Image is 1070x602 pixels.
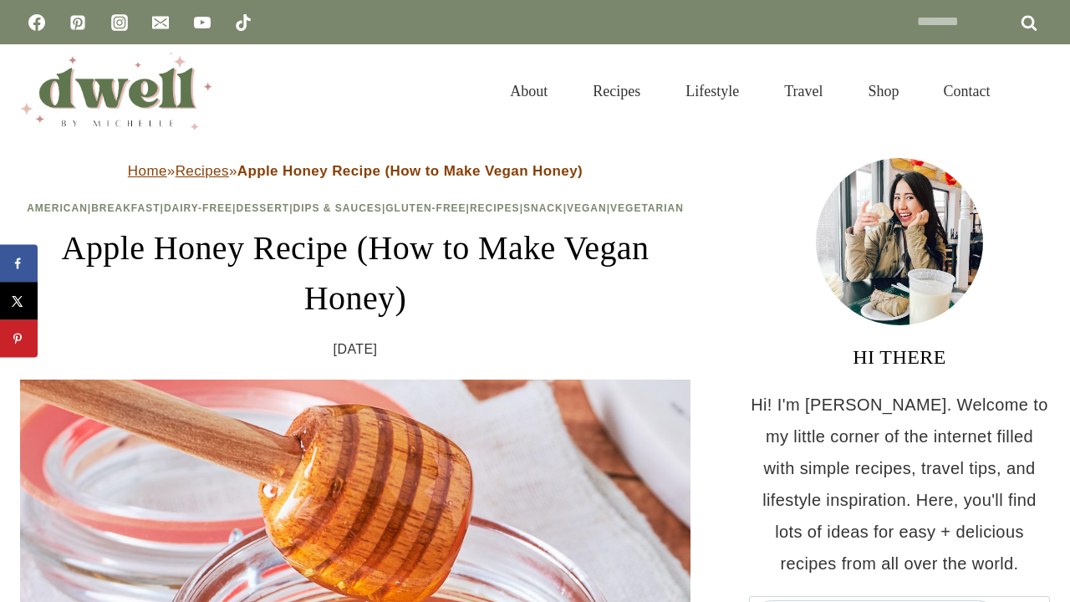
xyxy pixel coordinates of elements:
[61,6,94,39] a: Pinterest
[663,62,762,120] a: Lifestyle
[186,6,219,39] a: YouTube
[762,62,845,120] a: Travel
[293,202,382,214] a: Dips & Sauces
[470,202,520,214] a: Recipes
[236,202,289,214] a: Dessert
[91,202,160,214] a: Breakfast
[749,389,1050,579] p: Hi! I'm [PERSON_NAME]. Welcome to my little corner of the internet filled with simple recipes, tr...
[487,62,1013,120] nav: Primary Navigation
[610,202,684,214] a: Vegetarian
[487,62,570,120] a: About
[385,202,466,214] a: Gluten-Free
[20,223,690,324] h1: Apple Honey Recipe (How to Make Vegan Honey)
[20,53,212,130] img: DWELL by michelle
[523,202,563,214] a: Snack
[845,62,921,120] a: Shop
[128,163,583,179] span: » »
[27,202,684,214] span: | | | | | | | | |
[176,163,229,179] a: Recipes
[20,6,53,39] a: Facebook
[237,163,583,179] strong: Apple Honey Recipe (How to Make Vegan Honey)
[144,6,177,39] a: Email
[570,62,663,120] a: Recipes
[749,342,1050,372] h3: HI THERE
[227,6,260,39] a: TikTok
[921,62,1013,120] a: Contact
[27,202,88,214] a: American
[164,202,232,214] a: Dairy-Free
[1022,77,1050,105] button: View Search Form
[334,337,378,362] time: [DATE]
[103,6,136,39] a: Instagram
[567,202,607,214] a: Vegan
[128,163,167,179] a: Home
